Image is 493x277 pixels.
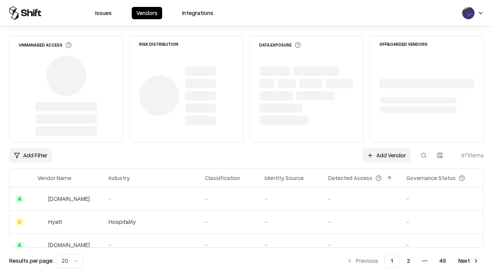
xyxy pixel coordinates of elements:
button: Vendors [132,7,162,19]
div: Identity Source [265,174,304,182]
button: Add Filter [9,149,52,162]
div: - [205,218,252,226]
div: - [265,195,316,203]
div: C [16,218,23,226]
div: Risk Distribution [139,42,178,46]
div: - [265,241,316,249]
div: - [109,241,193,249]
div: Detected Access [328,174,372,182]
div: [DOMAIN_NAME] [48,195,90,203]
div: 971 items [453,151,484,159]
div: - [406,218,477,226]
button: 2 [401,254,416,268]
div: Hyatt [48,218,62,226]
button: 1 [384,254,399,268]
img: primesec.co.il [37,241,45,249]
div: - [406,241,477,249]
div: Data Exposure [259,42,301,48]
nav: pagination [342,254,484,268]
div: A [16,195,23,203]
div: - [328,218,394,226]
div: [DOMAIN_NAME] [48,241,90,249]
img: Hyatt [37,218,45,226]
img: intrado.com [37,195,45,203]
div: - [205,195,252,203]
div: Unmanaged Access [19,42,72,48]
div: - [406,195,477,203]
div: - [265,218,316,226]
div: Industry [109,174,130,182]
div: Hospitality [109,218,193,226]
div: Classification [205,174,240,182]
button: Issues [91,7,116,19]
a: Add Vendor [362,149,411,162]
div: - [109,195,193,203]
p: Results per page: [9,257,54,265]
div: Vendor Name [37,174,71,182]
button: 49 [433,254,452,268]
div: A [16,241,23,249]
div: Offboarded Vendors [379,42,428,46]
div: - [328,241,394,249]
button: Next [454,254,484,268]
div: Governance Status [406,174,456,182]
button: Integrations [178,7,218,19]
div: - [328,195,394,203]
div: - [205,241,252,249]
